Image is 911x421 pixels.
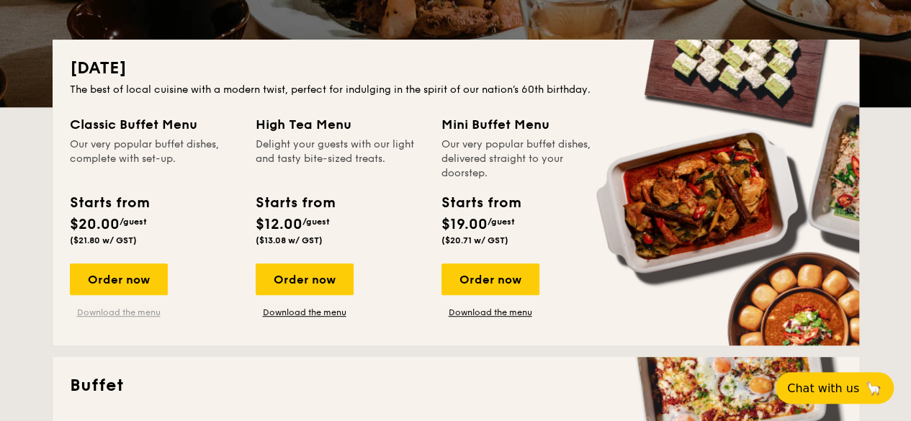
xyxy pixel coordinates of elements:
div: Order now [256,263,354,295]
span: /guest [302,217,330,227]
div: Starts from [70,192,148,214]
div: High Tea Menu [256,114,424,135]
h2: [DATE] [70,57,842,80]
div: Mini Buffet Menu [441,114,610,135]
div: Our very popular buffet dishes, delivered straight to your doorstep. [441,137,610,181]
h2: Buffet [70,374,842,397]
div: The best of local cuisine with a modern twist, perfect for indulging in the spirit of our nation’... [70,83,842,97]
span: Chat with us [787,381,859,395]
span: ($20.71 w/ GST) [441,235,508,245]
div: Our very popular buffet dishes, complete with set-up. [70,137,238,181]
a: Download the menu [441,307,539,318]
span: $12.00 [256,216,302,233]
div: Order now [441,263,539,295]
div: Classic Buffet Menu [70,114,238,135]
a: Download the menu [70,307,168,318]
div: Delight your guests with our light and tasty bite-sized treats. [256,137,424,181]
span: /guest [488,217,515,227]
span: $20.00 [70,216,120,233]
a: Download the menu [256,307,354,318]
span: ($21.80 w/ GST) [70,235,137,245]
button: Chat with us🦙 [776,372,894,404]
span: 🦙 [865,380,882,397]
div: Order now [70,263,168,295]
span: $19.00 [441,216,488,233]
div: Starts from [441,192,520,214]
span: ($13.08 w/ GST) [256,235,323,245]
span: /guest [120,217,147,227]
div: Starts from [256,192,334,214]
